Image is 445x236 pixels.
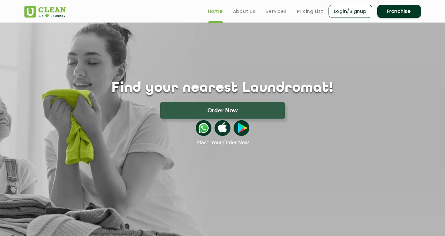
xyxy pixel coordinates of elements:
[215,120,230,136] img: apple-icon.png
[233,8,256,15] a: About us
[266,8,287,15] a: Services
[329,5,372,18] a: Login/Signup
[234,120,249,136] img: playstoreicon.png
[377,5,421,18] a: Franchise
[208,8,223,15] a: Home
[24,6,66,18] img: UClean Laundry and Dry Cleaning
[160,102,285,119] button: Order Now
[196,120,211,136] img: whatsappicon.png
[297,8,324,15] a: Pricing List
[20,80,426,96] h1: Find your nearest Laundromat!
[196,140,249,146] a: Place Your Order Now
